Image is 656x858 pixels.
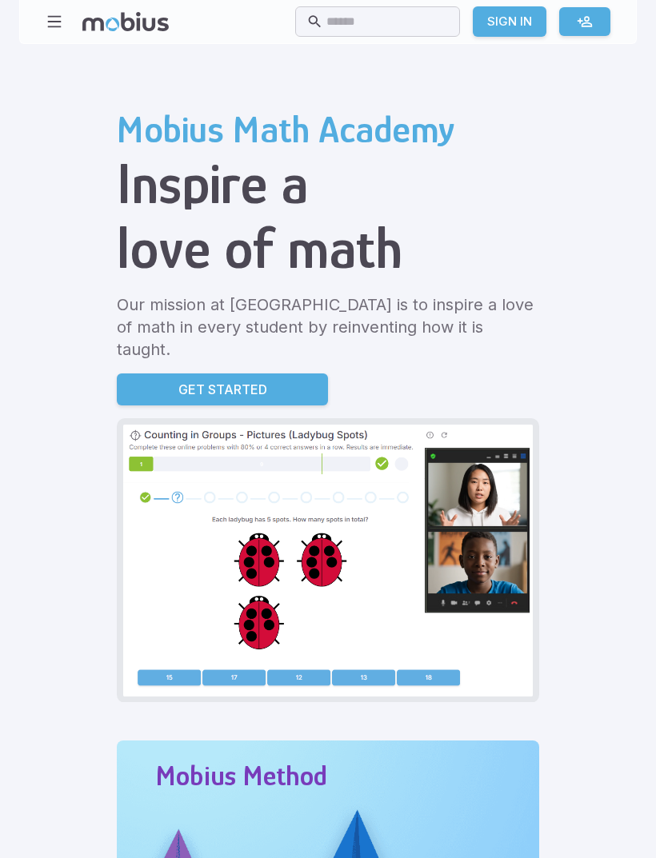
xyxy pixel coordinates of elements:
h1: Inspire a [117,151,539,216]
p: Our mission at [GEOGRAPHIC_DATA] is to inspire a love of math in every student by reinventing how... [117,293,539,361]
h1: love of math [117,216,539,281]
img: Grade 2 Class [123,425,533,696]
h2: Mobius Method [155,760,327,792]
p: Get Started [178,380,267,399]
a: Get Started [117,373,328,405]
h2: Mobius Math Academy [117,108,539,151]
a: Sign In [473,6,546,37]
